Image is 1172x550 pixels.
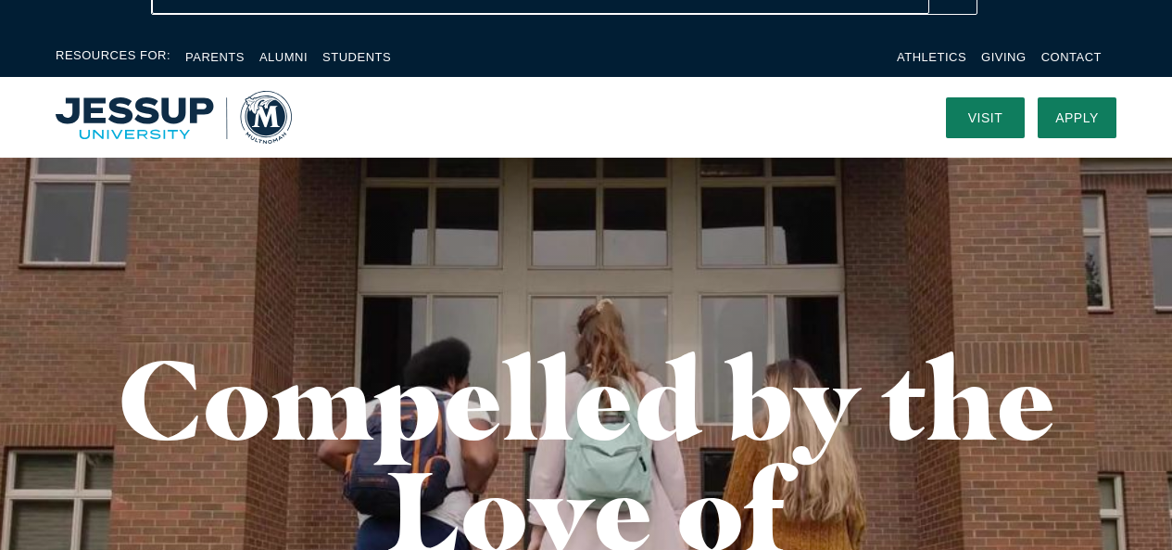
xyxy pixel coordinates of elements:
[56,46,170,68] span: Resources For:
[981,50,1027,64] a: Giving
[946,97,1025,138] a: Visit
[1041,50,1102,64] a: Contact
[259,50,308,64] a: Alumni
[322,50,391,64] a: Students
[1038,97,1116,138] a: Apply
[897,50,966,64] a: Athletics
[56,91,292,144] a: Home
[56,91,292,144] img: Multnomah University Logo
[185,50,245,64] a: Parents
